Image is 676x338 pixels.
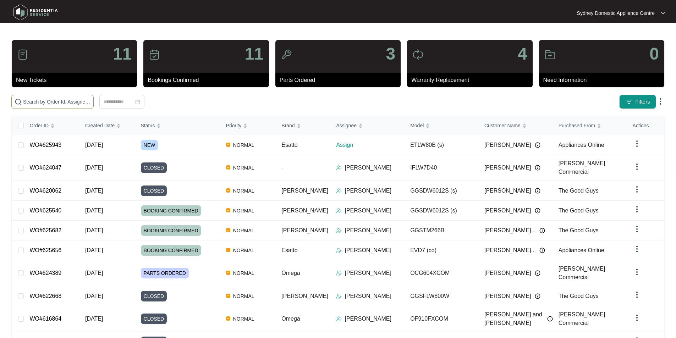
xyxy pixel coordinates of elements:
[276,116,330,135] th: Brand
[345,246,391,255] p: [PERSON_NAME]
[29,270,61,276] a: WO#624389
[113,45,132,62] p: 11
[29,122,49,129] span: Order ID
[85,207,103,214] span: [DATE]
[226,165,230,170] img: Vercel Logo
[141,205,201,216] span: BOOKING CONFIRMED
[336,248,342,253] img: Assigner Icon
[230,226,257,235] span: NORMAL
[17,49,28,60] img: icon
[484,246,536,255] span: [PERSON_NAME]...
[484,269,531,277] span: [PERSON_NAME]
[559,227,599,233] span: The Good Guys
[633,225,641,233] img: dropdown arrow
[230,315,257,323] span: NORMAL
[281,293,328,299] span: [PERSON_NAME]
[553,116,627,135] th: Purchased From
[230,206,257,215] span: NORMAL
[559,142,604,148] span: Appliances Online
[405,181,479,201] td: GGSDW6012S (s)
[29,227,61,233] a: WO#625682
[535,293,540,299] img: Info icon
[141,122,155,129] span: Status
[619,95,656,109] button: filter iconFilters
[625,98,632,105] img: filter icon
[16,76,137,84] p: New Tickets
[29,207,61,214] a: WO#625540
[230,187,257,195] span: NORMAL
[11,2,60,23] img: residentia service logo
[226,208,230,212] img: Vercel Logo
[336,316,342,322] img: Assigner Icon
[411,76,532,84] p: Warranty Replacement
[484,310,544,327] span: [PERSON_NAME] and [PERSON_NAME]
[484,187,531,195] span: [PERSON_NAME]
[577,10,655,17] p: Sydney Domestic Appliance Centre
[226,122,242,129] span: Priority
[85,247,103,253] span: [DATE]
[226,228,230,232] img: Vercel Logo
[535,188,540,194] img: Info icon
[656,97,665,106] img: dropdown arrow
[345,164,391,172] p: [PERSON_NAME]
[633,245,641,253] img: dropdown arrow
[633,139,641,148] img: dropdown arrow
[633,268,641,276] img: dropdown arrow
[141,140,158,150] span: NEW
[29,293,61,299] a: WO#622668
[345,206,391,215] p: [PERSON_NAME]
[230,246,257,255] span: NORMAL
[23,98,90,106] input: Search by Order Id, Assignee Name, Customer Name, Brand and Model
[141,314,167,324] span: CLOSED
[649,45,659,62] p: 0
[281,49,292,60] img: icon
[280,76,401,84] p: Parts Ordered
[336,122,357,129] span: Assignee
[141,225,201,236] span: BOOKING CONFIRMED
[559,207,599,214] span: The Good Guys
[85,316,103,322] span: [DATE]
[85,270,103,276] span: [DATE]
[336,208,342,214] img: Assigner Icon
[230,292,257,300] span: NORMAL
[226,294,230,298] img: Vercel Logo
[559,188,599,194] span: The Good Guys
[345,315,391,323] p: [PERSON_NAME]
[281,247,297,253] span: Esatto
[405,221,479,240] td: GGSTM266B
[559,293,599,299] span: The Good Guys
[559,311,605,326] span: [PERSON_NAME] Commercial
[633,314,641,322] img: dropdown arrow
[535,270,540,276] img: Info icon
[405,286,479,306] td: GGSFLW800W
[633,185,641,194] img: dropdown arrow
[539,248,545,253] img: Info icon
[345,292,391,300] p: [PERSON_NAME]
[230,141,257,149] span: NORMAL
[661,11,665,15] img: dropdown arrow
[24,116,79,135] th: Order ID
[29,188,61,194] a: WO#620062
[559,247,604,253] span: Appliances Online
[547,316,553,322] img: Info icon
[29,247,61,253] a: WO#625656
[149,49,160,60] img: icon
[15,98,22,105] img: search-icon
[226,248,230,252] img: Vercel Logo
[29,316,61,322] a: WO#616864
[535,208,540,214] img: Info icon
[141,162,167,173] span: CLOSED
[281,165,283,171] span: -
[518,45,527,62] p: 4
[405,116,479,135] th: Model
[141,268,189,278] span: PARTS ORDERED
[336,141,405,149] p: Assign
[535,165,540,171] img: Info icon
[539,228,545,233] img: Info icon
[345,187,391,195] p: [PERSON_NAME]
[281,142,297,148] span: Esatto
[135,116,220,135] th: Status
[230,164,257,172] span: NORMAL
[484,122,521,129] span: Customer Name
[79,116,135,135] th: Created Date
